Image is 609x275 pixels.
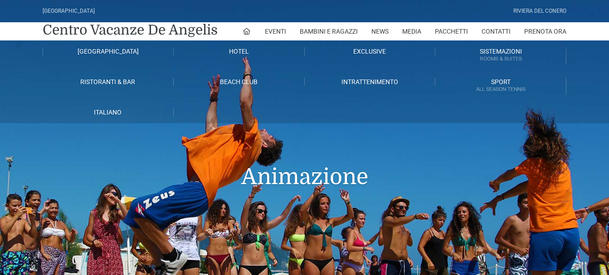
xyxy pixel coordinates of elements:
[43,47,174,55] a: [GEOGRAPHIC_DATA]
[524,22,566,40] a: Prenota Ora
[402,22,421,40] a: Media
[94,109,122,116] span: Italiano
[435,55,566,63] small: Rooms & Suites
[265,22,286,40] a: Eventi
[174,47,305,55] a: Hotel
[371,22,389,40] a: News
[435,78,566,95] a: SportAll Season Tennis
[43,78,174,86] a: Ristoranti & Bar
[305,47,436,55] a: Exclusive
[482,22,511,40] a: Contatti
[300,22,358,40] a: Bambini e Ragazzi
[43,7,95,15] div: [GEOGRAPHIC_DATA]
[43,21,218,39] a: Centro Vacanze De Angelis
[43,108,174,116] a: Italiano
[435,22,468,40] a: Pacchetti
[513,7,566,15] div: Riviera Del Conero
[43,123,566,203] h1: Animazione
[305,78,436,86] a: Intrattenimento
[435,85,566,94] small: All Season Tennis
[435,47,566,64] a: SistemazioniRooms & Suites
[174,78,305,86] a: Beach Club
